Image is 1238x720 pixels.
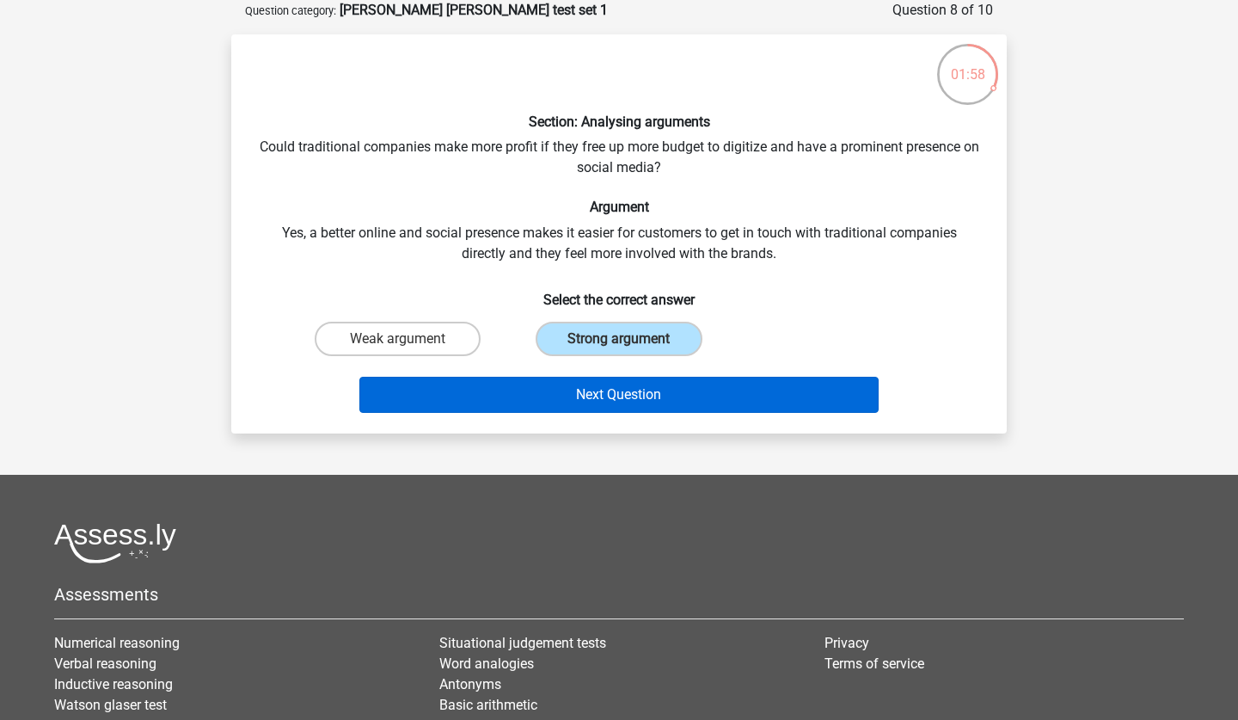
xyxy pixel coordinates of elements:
[259,199,979,215] h6: Argument
[259,278,979,308] h6: Select the correct answer
[439,676,501,692] a: Antonyms
[238,48,1000,420] div: Could traditional companies make more profit if they free up more budget to digitize and have a p...
[935,42,1000,85] div: 01:58
[439,635,606,651] a: Situational judgement tests
[54,676,173,692] a: Inductive reasoning
[245,4,336,17] small: Question category:
[54,635,180,651] a: Numerical reasoning
[359,377,879,413] button: Next Question
[439,697,537,713] a: Basic arithmetic
[54,523,176,563] img: Assessly logo
[536,322,702,356] label: Strong argument
[54,655,156,672] a: Verbal reasoning
[439,655,534,672] a: Word analogies
[315,322,481,356] label: Weak argument
[259,114,979,130] h6: Section: Analysing arguments
[340,2,608,18] strong: [PERSON_NAME] [PERSON_NAME] test set 1
[824,635,869,651] a: Privacy
[54,697,167,713] a: Watson glaser test
[54,584,1184,605] h5: Assessments
[824,655,924,672] a: Terms of service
